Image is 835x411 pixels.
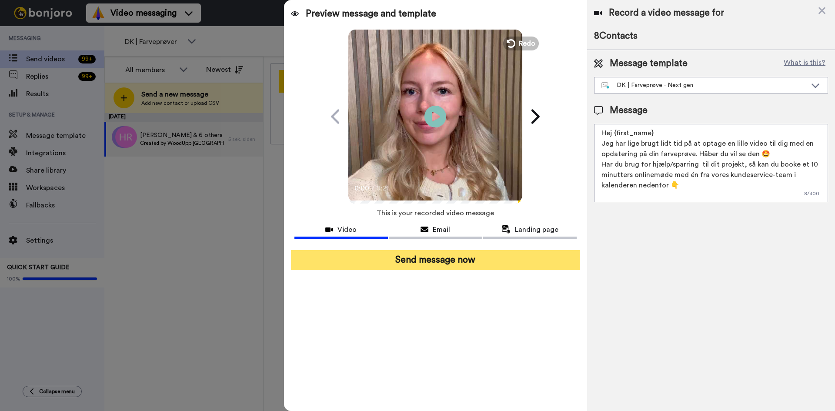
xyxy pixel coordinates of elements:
span: 0:21 [376,183,391,194]
span: Message [610,104,648,117]
span: Email [433,224,450,235]
span: Landing page [515,224,558,235]
span: 0:00 [354,183,370,194]
span: This is your recorded video message [377,204,494,223]
button: What is this? [781,57,828,70]
span: / [371,183,374,194]
div: DK | Farveprøve - Next gen [601,81,807,90]
img: nextgen-template.svg [601,82,610,89]
span: Video [337,224,357,235]
button: Send message now [291,250,580,270]
textarea: Hej {first_name} Jeg har lige brugt lidt tid på at optage en lille video til dig med en opdaterin... [594,124,828,202]
span: Message template [610,57,688,70]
